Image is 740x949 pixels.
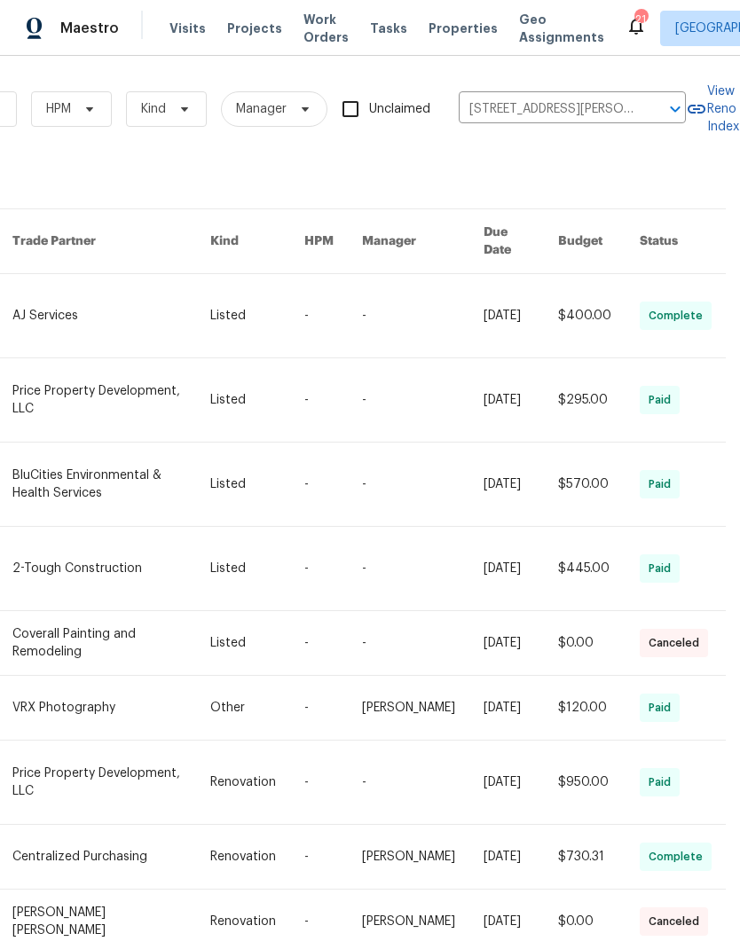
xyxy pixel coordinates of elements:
a: View Reno Index [686,82,739,136]
th: Kind [196,209,290,274]
th: Status [626,209,726,274]
td: - [348,443,469,527]
td: Listed [196,358,290,443]
td: Listed [196,527,290,611]
td: - [290,676,348,741]
td: Other [196,676,290,741]
span: Unclaimed [369,100,430,119]
input: Enter in an address [459,96,636,123]
div: 21 [634,11,647,28]
span: Work Orders [303,11,349,46]
button: Open [663,97,688,122]
td: Listed [196,274,290,358]
td: - [348,741,469,825]
span: Projects [227,20,282,37]
span: Properties [429,20,498,37]
td: - [290,741,348,825]
td: Renovation [196,741,290,825]
span: HPM [46,100,71,118]
td: - [348,611,469,676]
td: [PERSON_NAME] [348,825,469,890]
td: - [290,443,348,527]
td: - [348,274,469,358]
td: - [290,274,348,358]
th: Budget [544,209,626,274]
td: Renovation [196,825,290,890]
th: Due Date [469,209,544,274]
th: HPM [290,209,348,274]
td: - [348,358,469,443]
td: Listed [196,611,290,676]
td: - [290,825,348,890]
span: Maestro [60,20,119,37]
td: [PERSON_NAME] [348,676,469,741]
span: Tasks [370,22,407,35]
span: Visits [169,20,206,37]
td: - [290,527,348,611]
td: - [348,527,469,611]
span: Geo Assignments [519,11,604,46]
th: Manager [348,209,469,274]
td: - [290,611,348,676]
td: Listed [196,443,290,527]
span: Manager [236,100,287,118]
span: Kind [141,100,166,118]
td: - [290,358,348,443]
